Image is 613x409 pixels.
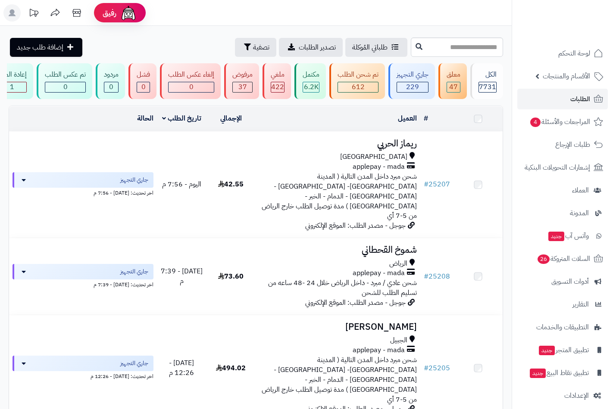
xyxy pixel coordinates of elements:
[104,70,119,80] div: مردود
[340,152,407,162] span: [GEOGRAPHIC_DATA]
[238,82,247,92] span: 37
[305,220,406,231] span: جوجل - مصدر الطلب: الموقع الإلكتروني
[303,70,319,80] div: مكتمل
[517,180,608,201] a: العملاء
[137,82,150,92] div: 0
[279,38,343,57] a: تصدير الطلبات
[529,116,590,128] span: المراجعات والأسئلة
[162,179,201,189] span: اليوم - 7:56 م
[424,179,428,189] span: #
[168,70,214,80] div: إلغاء عكس الطلب
[424,271,450,282] a: #25208
[517,317,608,338] a: التطبيقات والخدمات
[424,113,428,124] a: #
[397,82,428,92] div: 229
[517,248,608,269] a: السلات المتروكة26
[572,184,589,196] span: العملاء
[13,279,153,288] div: اخر تحديث: [DATE] - 7:39 م
[517,340,608,360] a: تطبيق المتجرجديد
[338,70,378,80] div: تم شحن الطلب
[259,139,416,149] h3: ريماز الحربي
[547,230,589,242] span: وآتس آب
[13,371,153,380] div: اخر تحديث: [DATE] - 12:26 م
[305,297,406,308] span: جوجل - مصدر الطلب: الموقع الإلكتروني
[271,82,284,92] div: 422
[536,321,589,333] span: التطبيقات والخدمات
[352,42,388,53] span: طلباتي المُوكلة
[353,162,405,172] span: applepay - mada
[555,139,590,151] span: طلبات الإرجاع
[45,70,86,80] div: تم عكس الطلب
[262,171,417,221] span: شحن مبرد داخل المدن التالية ( المدينة [GEOGRAPHIC_DATA]- [GEOGRAPHIC_DATA] - [GEOGRAPHIC_DATA] - ...
[398,113,417,124] a: العميل
[517,112,608,132] a: المراجعات والأسئلة4
[120,267,148,276] span: جاري التجهيز
[539,346,555,355] span: جديد
[551,276,589,288] span: أدوات التسويق
[447,82,460,92] div: 47
[328,63,387,99] a: تم شحن الطلب 612
[103,8,116,18] span: رفيق
[543,70,590,82] span: الأقسام والمنتجات
[389,259,407,269] span: الرياض
[517,294,608,315] a: التقارير
[137,70,150,80] div: فشل
[222,63,261,99] a: مرفوض 37
[558,47,590,59] span: لوحة التحكم
[387,63,437,99] a: جاري التجهيز 229
[352,82,365,92] span: 612
[353,268,405,278] span: applepay - mada
[530,369,546,378] span: جديد
[10,38,82,57] a: إضافة طلب جديد
[447,70,460,80] div: معلق
[345,38,407,57] a: طلباتي المُوكلة
[537,253,590,265] span: السلات المتروكة
[338,82,378,92] div: 612
[10,82,14,92] span: 1
[424,179,450,189] a: #25207
[218,271,244,282] span: 73.60
[232,70,253,80] div: مرفوض
[570,207,589,219] span: المدونة
[303,82,319,92] div: 6207
[169,82,214,92] div: 0
[548,232,564,241] span: جديد
[169,358,194,378] span: [DATE] - 12:26 م
[390,335,407,345] span: الجبيل
[259,322,416,332] h3: [PERSON_NAME]
[479,70,497,80] div: الكل
[538,344,589,356] span: تطبيق المتجر
[517,89,608,109] a: الطلبات
[517,271,608,292] a: أدوات التسويق
[35,63,94,99] a: تم عكس الطلب 0
[479,82,496,92] span: 7731
[45,82,85,92] div: 0
[564,390,589,402] span: الإعدادات
[120,176,148,184] span: جاري التجهيز
[127,63,158,99] a: فشل 0
[259,245,416,255] h3: شموخ القحطاني
[424,271,428,282] span: #
[137,113,153,124] a: الحالة
[449,82,458,92] span: 47
[538,254,550,264] span: 26
[293,63,328,99] a: مكتمل 6.2K
[525,161,590,174] span: إشعارات التحويلات البنكية
[268,278,417,298] span: شحن عادي / مبرد - داخل الرياض خلال 24 -48 ساعه من تسليم الطلب للشحن
[517,226,608,246] a: وآتس آبجديد
[120,359,148,368] span: جاري التجهيز
[13,188,153,197] div: اخر تحديث: [DATE] - 7:56 م
[17,42,63,53] span: إضافة طلب جديد
[253,42,269,53] span: تصفية
[235,38,276,57] button: تصفية
[271,70,285,80] div: ملغي
[120,4,137,22] img: ai-face.png
[570,93,590,105] span: الطلبات
[141,82,146,92] span: 0
[216,363,246,373] span: 494.02
[424,363,450,373] a: #25205
[397,70,428,80] div: جاري التجهيز
[517,134,608,155] a: طلبات الإرجاع
[424,363,428,373] span: #
[529,367,589,379] span: تطبيق نقاط البيع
